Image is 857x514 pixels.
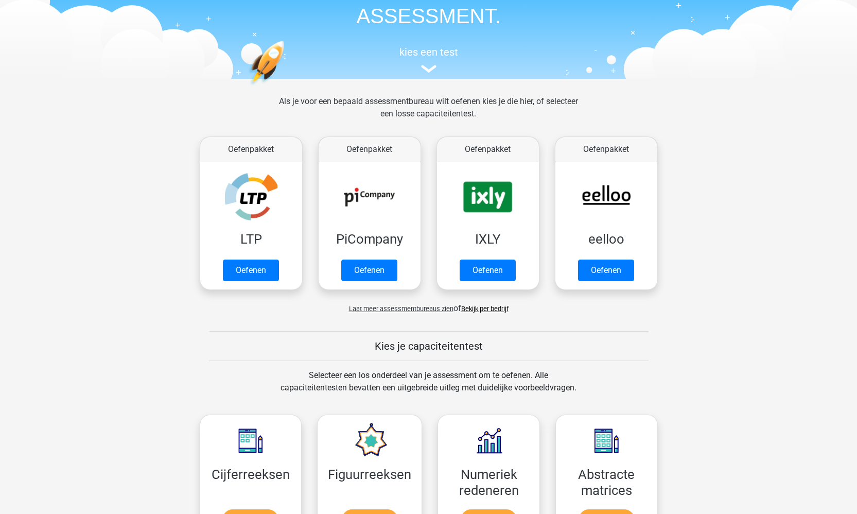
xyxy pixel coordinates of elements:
[341,260,397,281] a: Oefenen
[349,305,453,313] span: Laat meer assessmentbureaus zien
[223,260,279,281] a: Oefenen
[249,41,324,134] img: oefenen
[578,260,634,281] a: Oefenen
[271,95,586,132] div: Als je voor een bepaald assessmentbureau wilt oefenen kies je die hier, of selecteer een losse ca...
[460,260,516,281] a: Oefenen
[271,369,586,406] div: Selecteer een los onderdeel van je assessment om te oefenen. Alle capaciteitentesten bevatten een...
[461,305,509,313] a: Bekijk per bedrijf
[192,46,666,73] a: kies een test
[192,46,666,58] h5: kies een test
[192,294,666,315] div: of
[421,65,436,73] img: assessment
[209,340,649,352] h5: Kies je capaciteitentest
